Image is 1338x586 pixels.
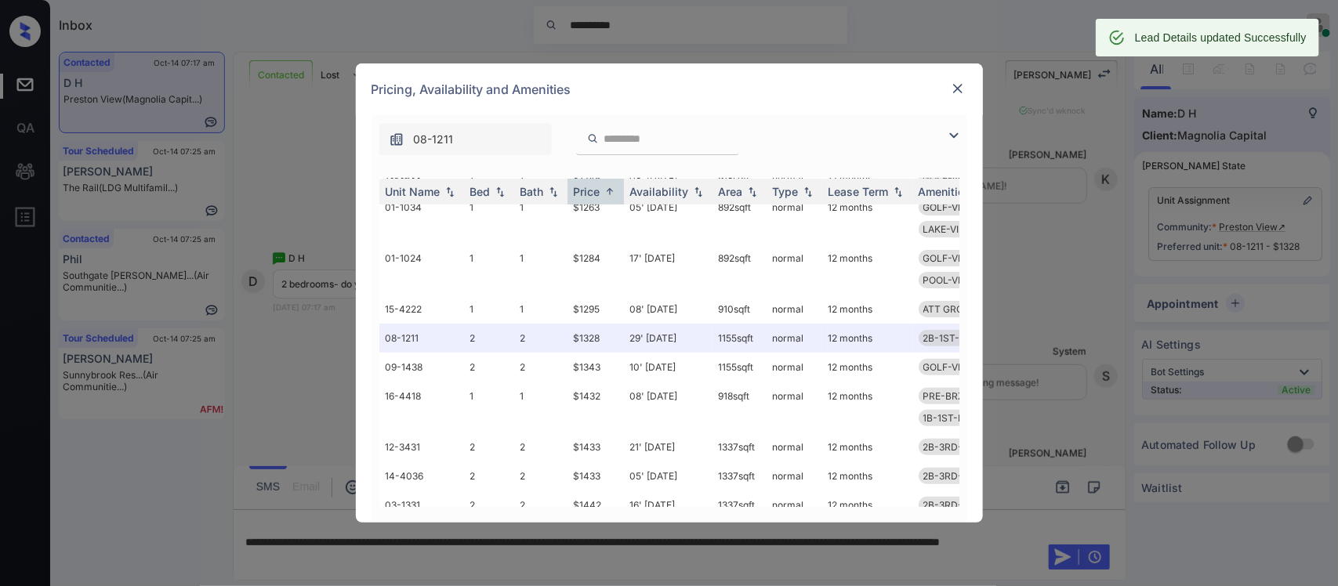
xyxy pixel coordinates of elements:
[919,185,971,198] div: Amenities
[464,353,514,382] td: 2
[923,252,976,264] span: GOLF-VIEW
[379,324,464,353] td: 08-1211
[923,303,1010,315] span: ATT GRG 1 CAR-F...
[923,201,976,213] span: GOLF-VIEW
[379,164,464,193] td: 13-3633
[546,186,561,197] img: sorting
[767,353,822,382] td: normal
[464,432,514,461] td: 2
[514,432,567,461] td: 2
[470,185,491,198] div: Bed
[574,185,600,198] div: Price
[624,295,713,324] td: 08' [DATE]
[767,193,822,244] td: normal
[514,461,567,490] td: 2
[624,244,713,295] td: 17' [DATE]
[514,490,567,519] td: 2
[567,193,624,244] td: $1263
[773,185,799,198] div: Type
[379,193,464,244] td: 01-1034
[567,353,624,382] td: $1343
[713,490,767,519] td: 1337 sqft
[923,499,985,511] span: 2B-3RD-FLVL
[890,186,906,197] img: sorting
[567,490,624,519] td: $1442
[923,223,974,235] span: LAKE-VIEW
[624,432,713,461] td: 21' [DATE]
[379,490,464,519] td: 03-1331
[713,382,767,432] td: 918 sqft
[767,461,822,490] td: normal
[386,185,441,198] div: Unit Name
[624,193,713,244] td: 05' [DATE]
[567,324,624,353] td: $1328
[822,324,912,353] td: 12 months
[822,295,912,324] td: 12 months
[389,132,404,147] img: icon-zuma
[464,490,514,519] td: 2
[923,441,985,453] span: 2B-3RD-FLVL
[923,412,981,424] span: 1B-1ST-FLVL
[630,185,689,198] div: Availability
[514,193,567,244] td: 1
[567,382,624,432] td: $1432
[767,244,822,295] td: normal
[713,432,767,461] td: 1337 sqft
[514,382,567,432] td: 1
[464,324,514,353] td: 2
[829,185,889,198] div: Lease Term
[624,353,713,382] td: 10' [DATE]
[514,324,567,353] td: 2
[442,186,458,197] img: sorting
[624,461,713,490] td: 05' [DATE]
[514,244,567,295] td: 1
[767,382,822,432] td: normal
[745,186,760,197] img: sorting
[822,244,912,295] td: 12 months
[767,490,822,519] td: normal
[800,186,816,197] img: sorting
[713,244,767,295] td: 892 sqft
[464,193,514,244] td: 1
[567,432,624,461] td: $1433
[923,390,1081,402] span: PRE-BRZ-1B-[GEOGRAPHIC_DATA]
[602,186,618,197] img: sorting
[356,63,983,115] div: Pricing, Availability and Amenities
[713,353,767,382] td: 1155 sqft
[822,382,912,432] td: 12 months
[514,295,567,324] td: 1
[624,490,713,519] td: 16' [DATE]
[464,295,514,324] td: 1
[464,461,514,490] td: 2
[822,193,912,244] td: 12 months
[464,244,514,295] td: 1
[822,461,912,490] td: 12 months
[624,382,713,432] td: 08' [DATE]
[822,432,912,461] td: 12 months
[923,361,976,373] span: GOLF-VIEW
[923,470,985,482] span: 2B-3RD-FLVL
[1135,24,1307,52] div: Lead Details updated Successfully
[567,461,624,490] td: $1433
[379,382,464,432] td: 16-4418
[767,295,822,324] td: normal
[379,295,464,324] td: 15-4222
[945,126,963,145] img: icon-zuma
[587,132,599,146] img: icon-zuma
[520,185,544,198] div: Bath
[950,81,966,96] img: close
[567,244,624,295] td: $1284
[822,353,912,382] td: 12 months
[767,324,822,353] td: normal
[464,382,514,432] td: 1
[767,432,822,461] td: normal
[414,131,454,148] span: 08-1211
[567,295,624,324] td: $1295
[713,461,767,490] td: 1337 sqft
[514,353,567,382] td: 2
[822,490,912,519] td: 12 months
[719,185,743,198] div: Area
[923,332,982,344] span: 2B-1ST-FLVL
[923,274,976,286] span: POOL-VIEW
[379,461,464,490] td: 14-4036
